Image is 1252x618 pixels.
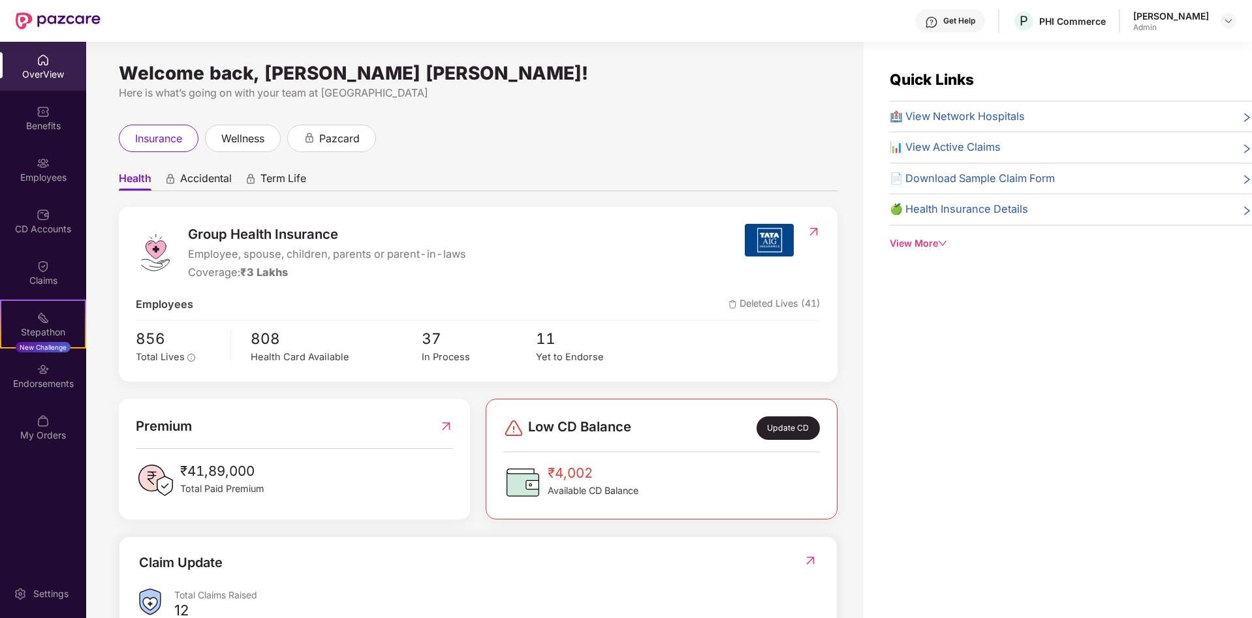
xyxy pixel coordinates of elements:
[439,416,453,437] img: RedirectIcon
[139,553,223,573] div: Claim Update
[251,327,422,350] span: 808
[503,418,524,439] img: svg+xml;base64,PHN2ZyBpZD0iRGFuZ2VyLTMyeDMyIiB4bWxucz0iaHR0cDovL3d3dy53My5vcmcvMjAwMC9zdmciIHdpZH...
[136,351,185,363] span: Total Lives
[37,105,50,118] img: svg+xml;base64,PHN2ZyBpZD0iQmVuZWZpdHMiIHhtbG5zPSJodHRwOi8vd3d3LnczLm9yZy8yMDAwL3N2ZyIgd2lkdGg9Ij...
[188,246,466,263] span: Employee, spouse, children, parents or parent-in-laws
[503,463,542,502] img: CDBalanceIcon
[1242,204,1252,218] span: right
[807,225,821,238] img: RedirectIcon
[745,224,794,256] img: insurerIcon
[119,68,837,78] div: Welcome back, [PERSON_NAME] [PERSON_NAME]!
[180,461,264,482] span: ₹41,89,000
[16,342,70,352] div: New Challenge
[37,208,50,221] img: svg+xml;base64,PHN2ZyBpZD0iQ0RfQWNjb3VudHMiIGRhdGEtbmFtZT0iQ0QgQWNjb3VudHMiIHhtbG5zPSJodHRwOi8vd3...
[174,589,817,601] div: Total Claims Raised
[136,296,193,313] span: Employees
[14,587,27,600] img: svg+xml;base64,PHN2ZyBpZD0iU2V0dGluZy0yMHgyMCIgeG1sbnM9Imh0dHA6Ly93d3cudzMub3JnLzIwMDAvc3ZnIiB3aW...
[240,266,288,279] span: ₹3 Lakhs
[548,463,638,484] span: ₹4,002
[925,16,938,29] img: svg+xml;base64,PHN2ZyBpZD0iSGVscC0zMngzMiIgeG1sbnM9Imh0dHA6Ly93d3cudzMub3JnLzIwMDAvc3ZnIiB3aWR0aD...
[119,85,837,101] div: Here is what’s going on with your team at [GEOGRAPHIC_DATA]
[1242,111,1252,125] span: right
[135,131,182,147] span: insurance
[221,131,264,147] span: wellness
[37,363,50,376] img: svg+xml;base64,PHN2ZyBpZD0iRW5kb3JzZW1lbnRzIiB4bWxucz0iaHR0cDovL3d3dy53My5vcmcvMjAwMC9zdmciIHdpZH...
[37,54,50,67] img: svg+xml;base64,PHN2ZyBpZD0iSG9tZSIgeG1sbnM9Imh0dHA6Ly93d3cudzMub3JnLzIwMDAvc3ZnIiB3aWR0aD0iMjAiIG...
[890,108,1025,125] span: 🏥 View Network Hospitals
[188,264,466,281] div: Coverage:
[187,354,195,362] span: info-circle
[422,350,536,365] div: In Process
[804,554,817,567] img: RedirectIcon
[422,327,536,350] span: 37
[136,461,175,500] img: PaidPremiumIcon
[260,172,306,191] span: Term Life
[536,350,650,365] div: Yet to Endorse
[37,260,50,273] img: svg+xml;base64,PHN2ZyBpZD0iQ2xhaW0iIHhtbG5zPSJodHRwOi8vd3d3LnczLm9yZy8yMDAwL3N2ZyIgd2lkdGg9IjIwIi...
[1039,15,1106,27] div: PHI Commerce
[119,172,151,191] span: Health
[943,16,975,26] div: Get Help
[548,484,638,498] span: Available CD Balance
[890,236,1252,251] div: View More
[245,173,257,185] div: animation
[728,296,821,313] span: Deleted Lives (41)
[16,12,101,29] img: New Pazcare Logo
[188,224,466,245] span: Group Health Insurance
[536,327,650,350] span: 11
[890,139,1001,156] span: 📊 View Active Claims
[180,172,232,191] span: Accidental
[37,311,50,324] img: svg+xml;base64,PHN2ZyB4bWxucz0iaHR0cDovL3d3dy53My5vcmcvMjAwMC9zdmciIHdpZHRoPSIyMSIgaGVpZ2h0PSIyMC...
[1223,16,1234,26] img: svg+xml;base64,PHN2ZyBpZD0iRHJvcGRvd24tMzJ4MzIiIHhtbG5zPSJodHRwOi8vd3d3LnczLm9yZy8yMDAwL3N2ZyIgd2...
[1133,22,1209,33] div: Admin
[136,233,175,272] img: logo
[890,201,1028,218] span: 🍏 Health Insurance Details
[890,170,1055,187] span: 📄 Download Sample Claim Form
[319,131,360,147] span: pazcard
[164,173,176,185] div: animation
[1242,142,1252,156] span: right
[938,239,947,248] span: down
[728,300,737,309] img: deleteIcon
[1,326,85,339] div: Stepathon
[304,132,315,144] div: animation
[1242,173,1252,187] span: right
[136,416,192,437] span: Premium
[757,416,820,440] div: Update CD
[1133,10,1209,22] div: [PERSON_NAME]
[139,589,161,615] img: ClaimsSummaryIcon
[29,587,72,600] div: Settings
[136,327,221,350] span: 856
[1020,13,1028,29] span: P
[528,416,631,440] span: Low CD Balance
[180,482,264,496] span: Total Paid Premium
[890,70,974,88] span: Quick Links
[37,157,50,170] img: svg+xml;base64,PHN2ZyBpZD0iRW1wbG95ZWVzIiB4bWxucz0iaHR0cDovL3d3dy53My5vcmcvMjAwMC9zdmciIHdpZHRoPS...
[251,350,422,365] div: Health Card Available
[37,414,50,427] img: svg+xml;base64,PHN2ZyBpZD0iTXlfT3JkZXJzIiBkYXRhLW5hbWU9Ik15IE9yZGVycyIgeG1sbnM9Imh0dHA6Ly93d3cudz...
